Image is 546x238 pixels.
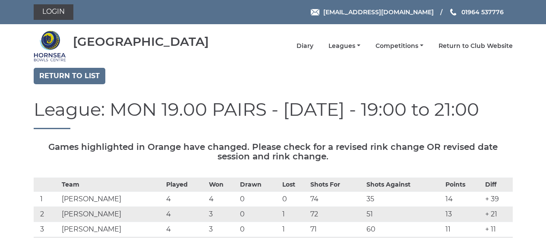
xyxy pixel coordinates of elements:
a: Return to Club Website [439,42,513,50]
td: 72 [308,207,364,222]
td: 1 [34,192,60,207]
th: Shots For [308,178,364,192]
a: Login [34,4,73,20]
td: 14 [443,192,483,207]
a: Leagues [328,42,360,50]
td: [PERSON_NAME] [60,222,164,237]
td: [PERSON_NAME] [60,192,164,207]
div: [GEOGRAPHIC_DATA] [73,35,209,48]
th: Team [60,178,164,192]
td: [PERSON_NAME] [60,207,164,222]
td: 0 [238,207,280,222]
td: 51 [364,207,443,222]
th: Diff [483,178,513,192]
td: 0 [280,192,308,207]
td: 4 [207,192,238,207]
td: 3 [34,222,60,237]
td: 13 [443,207,483,222]
td: + 39 [483,192,513,207]
th: Drawn [238,178,280,192]
td: 4 [164,222,206,237]
td: 0 [238,222,280,237]
th: Won [207,178,238,192]
span: 01964 537776 [461,8,504,16]
td: 0 [238,192,280,207]
td: 3 [207,222,238,237]
td: 2 [34,207,60,222]
td: 11 [443,222,483,237]
th: Lost [280,178,308,192]
a: Competitions [376,42,423,50]
h1: League: MON 19.00 PAIRS - [DATE] - 19:00 to 21:00 [34,99,513,129]
a: Phone us 01964 537776 [449,7,504,17]
td: 4 [164,192,206,207]
img: Email [311,9,319,16]
a: Email [EMAIL_ADDRESS][DOMAIN_NAME] [311,7,434,17]
h5: Games highlighted in Orange have changed. Please check for a revised rink change OR revised date ... [34,142,513,161]
td: 3 [207,207,238,222]
img: Phone us [450,9,456,16]
span: [EMAIL_ADDRESS][DOMAIN_NAME] [323,8,434,16]
td: 1 [280,222,308,237]
td: 71 [308,222,364,237]
td: 74 [308,192,364,207]
th: Shots Against [364,178,443,192]
td: + 11 [483,222,513,237]
td: + 21 [483,207,513,222]
a: Diary [297,42,313,50]
img: Hornsea Bowls Centre [34,30,66,62]
td: 35 [364,192,443,207]
td: 1 [280,207,308,222]
td: 60 [364,222,443,237]
th: Points [443,178,483,192]
th: Played [164,178,206,192]
a: Return to list [34,68,105,84]
td: 4 [164,207,206,222]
